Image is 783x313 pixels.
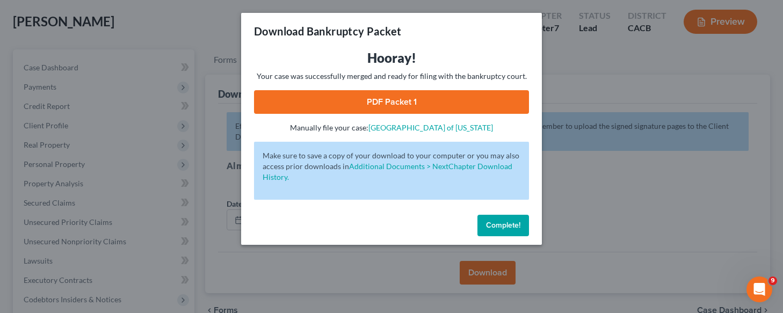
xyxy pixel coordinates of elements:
[254,71,529,82] p: Your case was successfully merged and ready for filing with the bankruptcy court.
[486,221,520,230] span: Complete!
[263,162,512,181] a: Additional Documents > NextChapter Download History.
[263,150,520,183] p: Make sure to save a copy of your download to your computer or you may also access prior downloads in
[368,123,493,132] a: [GEOGRAPHIC_DATA] of [US_STATE]
[254,90,529,114] a: PDF Packet 1
[254,49,529,67] h3: Hooray!
[254,122,529,133] p: Manually file your case:
[769,276,777,285] span: 9
[254,24,401,39] h3: Download Bankruptcy Packet
[746,276,772,302] iframe: Intercom live chat
[477,215,529,236] button: Complete!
